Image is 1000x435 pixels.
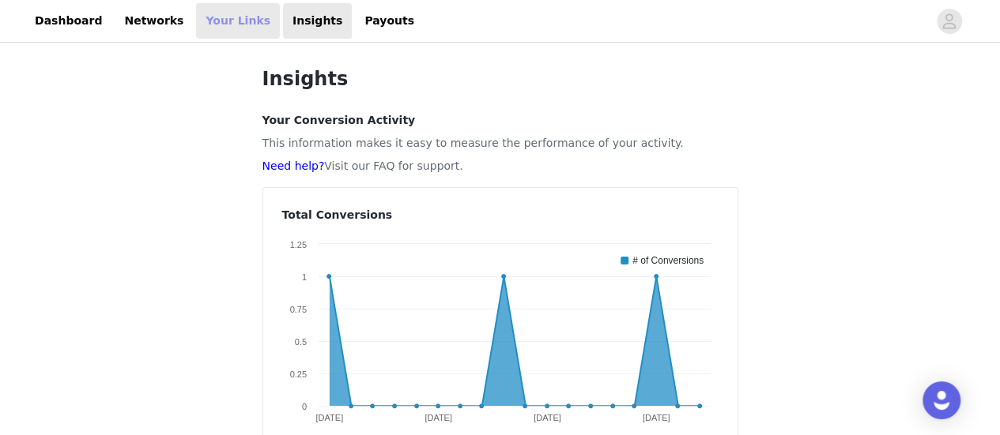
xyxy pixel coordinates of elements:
[25,3,111,39] a: Dashboard
[262,159,325,172] a: Need help?
[632,255,704,266] text: # of Conversions
[262,135,738,152] p: This information makes it easy to measure the performance of your activity.
[262,158,738,174] p: Visit our FAQ for support.
[301,272,306,282] text: 1
[923,381,960,419] div: Open Intercom Messenger
[289,369,306,379] text: 0.25
[115,3,193,39] a: Networks
[262,112,738,129] h4: Your Conversion Activity
[942,9,957,34] div: avatar
[355,3,424,39] a: Payouts
[301,402,306,411] text: 0
[642,413,670,422] text: [DATE]
[534,413,561,422] text: [DATE]
[425,413,452,422] text: [DATE]
[294,337,306,347] text: 0.5
[283,3,352,39] a: Insights
[282,207,719,223] h4: Total Conversions
[315,413,343,422] text: [DATE]
[196,3,280,39] a: Your Links
[262,65,738,93] h1: Insights
[289,240,306,249] text: 1.25
[289,305,306,314] text: 0.75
